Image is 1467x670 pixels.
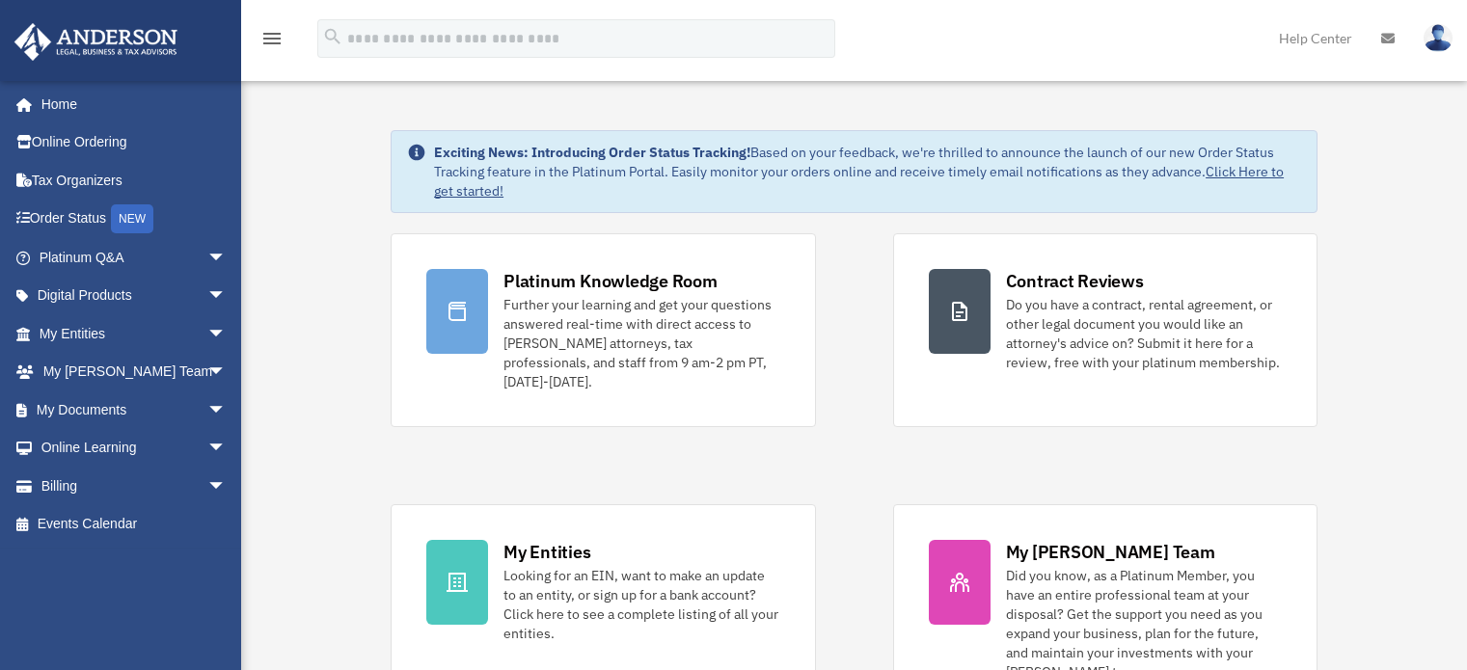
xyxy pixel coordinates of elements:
[14,123,256,162] a: Online Ordering
[207,238,246,278] span: arrow_drop_down
[322,26,343,47] i: search
[14,314,256,353] a: My Entitiesarrow_drop_down
[207,390,246,430] span: arrow_drop_down
[207,467,246,506] span: arrow_drop_down
[207,353,246,392] span: arrow_drop_down
[207,277,246,316] span: arrow_drop_down
[14,467,256,505] a: Billingarrow_drop_down
[503,295,779,391] div: Further your learning and get your questions answered real-time with direct access to [PERSON_NAM...
[260,34,284,50] a: menu
[207,314,246,354] span: arrow_drop_down
[503,566,779,643] div: Looking for an EIN, want to make an update to an entity, or sign up for a bank account? Click her...
[111,204,153,233] div: NEW
[503,540,590,564] div: My Entities
[14,429,256,468] a: Online Learningarrow_drop_down
[434,143,1301,201] div: Based on your feedback, we're thrilled to announce the launch of our new Order Status Tracking fe...
[260,27,284,50] i: menu
[1006,295,1282,372] div: Do you have a contract, rental agreement, or other legal document you would like an attorney's ad...
[14,390,256,429] a: My Documentsarrow_drop_down
[434,163,1284,200] a: Click Here to get started!
[1006,269,1144,293] div: Contract Reviews
[9,23,183,61] img: Anderson Advisors Platinum Portal
[14,277,256,315] a: Digital Productsarrow_drop_down
[207,429,246,469] span: arrow_drop_down
[1424,24,1453,52] img: User Pic
[14,161,256,200] a: Tax Organizers
[391,233,815,427] a: Platinum Knowledge Room Further your learning and get your questions answered real-time with dire...
[14,238,256,277] a: Platinum Q&Aarrow_drop_down
[14,353,256,391] a: My [PERSON_NAME] Teamarrow_drop_down
[1006,540,1215,564] div: My [PERSON_NAME] Team
[434,144,750,161] strong: Exciting News: Introducing Order Status Tracking!
[14,85,246,123] a: Home
[893,233,1318,427] a: Contract Reviews Do you have a contract, rental agreement, or other legal document you would like...
[14,200,256,239] a: Order StatusNEW
[14,505,256,544] a: Events Calendar
[503,269,718,293] div: Platinum Knowledge Room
